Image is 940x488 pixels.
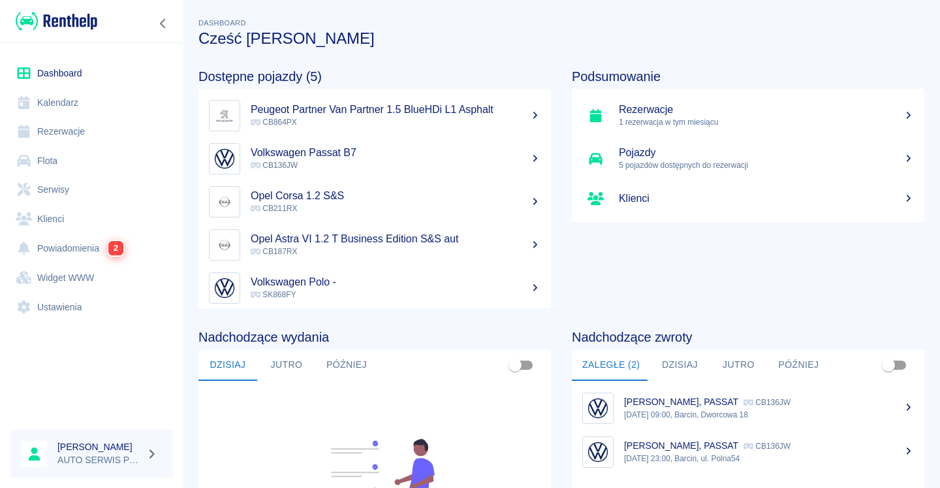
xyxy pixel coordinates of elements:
[10,117,173,146] a: Rezerwacje
[572,329,924,345] h4: Nadchodzące zwroty
[251,204,297,213] span: CB211RX
[10,204,173,234] a: Klienci
[624,409,914,421] p: [DATE] 09:00, Barcin, Dworcowa 18
[257,350,316,381] button: Jutro
[57,440,141,453] h6: [PERSON_NAME]
[212,233,237,257] img: Image
[619,116,914,128] p: 1 rezerwacja w tym miesiącu
[572,69,924,84] h4: Podsumowanie
[624,440,738,451] p: [PERSON_NAME], PASSAT
[16,10,97,32] img: Renthelp logo
[650,350,709,381] button: Dzisiaj
[57,453,141,467] p: AUTO SERWIS Przybyła
[212,103,237,128] img: Image
[198,137,551,180] a: ImageVolkswagen Passat B7 CB136JW
[572,350,650,381] button: Zaległe (2)
[251,189,540,203] h5: Opel Corsa 1.2 S&S
[10,88,173,118] a: Kalendarz
[251,276,540,289] h5: Volkswagen Polo -
[10,293,173,322] a: Ustawienia
[619,103,914,116] h5: Rezerwacje
[108,241,123,255] span: 2
[10,59,173,88] a: Dashboard
[198,267,551,310] a: ImageVolkswagen Polo - SK868FY
[198,69,551,84] h4: Dostępne pojazdy (5)
[198,19,246,27] span: Dashboard
[586,440,610,464] img: Image
[198,29,924,48] h3: Cześć [PERSON_NAME]
[251,233,540,246] h5: Opel Astra VI 1.2 T Business Edition S&S aut
[212,146,237,171] img: Image
[153,15,173,32] button: Zwiń nawigację
[572,180,924,217] a: Klienci
[251,118,297,127] span: CB864PX
[503,353,527,378] span: Pokaż przypisane tylko do mnie
[624,397,738,407] p: [PERSON_NAME], PASSAT
[619,159,914,171] p: 5 pojazdów dostępnych do rezerwacji
[316,350,377,381] button: Później
[768,350,829,381] button: Później
[744,442,791,451] p: CB136JW
[10,175,173,204] a: Serwisy
[572,386,924,430] a: Image[PERSON_NAME], PASSAT CB136JW[DATE] 09:00, Barcin, Dworcowa 18
[212,189,237,214] img: Image
[10,10,97,32] a: Renthelp logo
[198,180,551,223] a: ImageOpel Corsa 1.2 S&S CB211RX
[10,233,173,263] a: Powiadomienia2
[10,263,173,293] a: Widget WWW
[251,290,296,299] span: SK868FY
[212,276,237,301] img: Image
[198,329,551,345] h4: Nadchodzące wydania
[572,430,924,474] a: Image[PERSON_NAME], PASSAT CB136JW[DATE] 23:00, Barcin, ul. Polna54
[619,146,914,159] h5: Pojazdy
[572,94,924,137] a: Rezerwacje1 rezerwacja w tym miesiącu
[10,146,173,176] a: Flota
[198,350,257,381] button: Dzisiaj
[198,94,551,137] a: ImagePeugeot Partner Van Partner 1.5 BlueHDi L1 Asphalt CB864PX
[251,247,297,256] span: CB187RX
[624,453,914,464] p: [DATE] 23:00, Barcin, ul. Polna54
[251,161,298,170] span: CB136JW
[251,146,540,159] h5: Volkswagen Passat B7
[876,353,901,378] span: Pokaż przypisane tylko do mnie
[619,192,914,205] h5: Klienci
[709,350,768,381] button: Jutro
[251,103,540,116] h5: Peugeot Partner Van Partner 1.5 BlueHDi L1 Asphalt
[744,398,791,407] p: CB136JW
[572,137,924,180] a: Pojazdy5 pojazdów dostępnych do rezerwacji
[198,223,551,267] a: ImageOpel Astra VI 1.2 T Business Edition S&S aut CB187RX
[586,396,610,421] img: Image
